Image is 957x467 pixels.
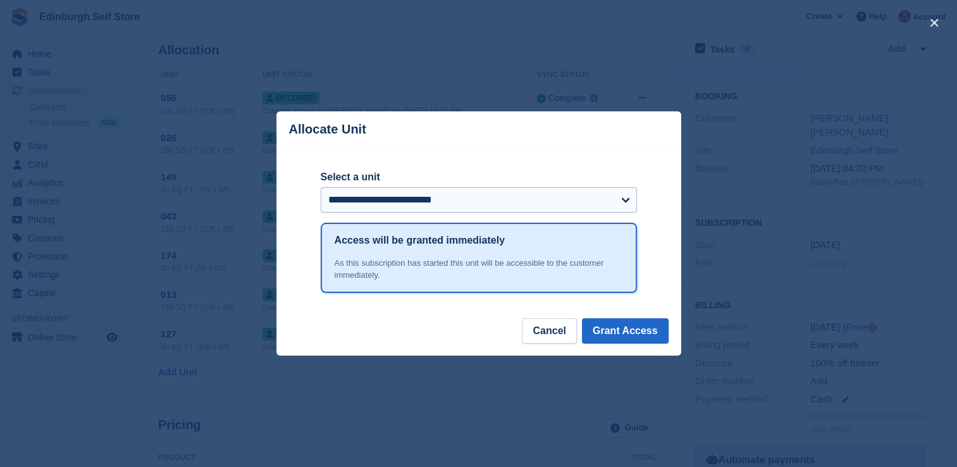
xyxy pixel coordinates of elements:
[289,122,366,137] p: Allocate Unit
[522,318,576,344] button: Cancel
[321,170,637,185] label: Select a unit
[335,257,623,282] div: As this subscription has started this unit will be accessible to the customer immediately.
[924,13,944,33] button: close
[582,318,669,344] button: Grant Access
[335,233,505,248] h1: Access will be granted immediately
